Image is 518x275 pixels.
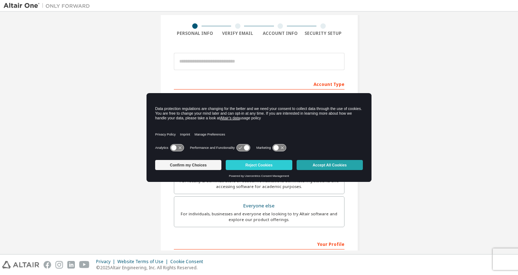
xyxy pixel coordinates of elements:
[170,259,207,265] div: Cookie Consent
[174,238,344,249] div: Your Profile
[179,201,340,211] div: Everyone else
[44,261,51,269] img: facebook.svg
[96,259,117,265] div: Privacy
[174,78,344,90] div: Account Type
[179,211,340,223] div: For individuals, businesses and everyone else looking to try Altair software and explore our prod...
[174,31,217,36] div: Personal Info
[302,31,344,36] div: Security Setup
[79,261,90,269] img: youtube.svg
[259,31,302,36] div: Account Info
[117,259,170,265] div: Website Terms of Use
[4,2,94,9] img: Altair One
[216,31,259,36] div: Verify Email
[96,265,207,271] p: © 2025 Altair Engineering, Inc. All Rights Reserved.
[67,261,75,269] img: linkedin.svg
[179,178,340,189] div: For faculty & administrators of academic institutions administering students and accessing softwa...
[55,261,63,269] img: instagram.svg
[2,261,39,269] img: altair_logo.svg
